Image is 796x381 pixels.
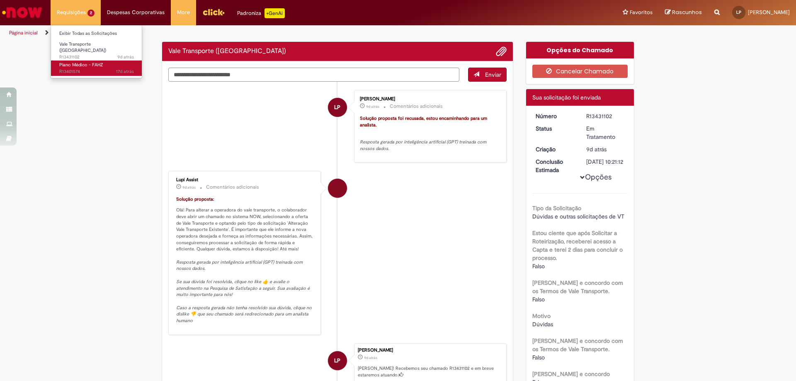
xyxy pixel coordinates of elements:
[51,61,142,76] a: Aberto R13401574 : Plano Médico - FAHZ
[532,320,553,328] span: Dúvidas
[532,94,601,101] span: Sua solicitação foi enviada
[59,62,103,68] span: Plano Médico - FAHZ
[51,25,142,78] ul: Requisições
[176,177,314,182] div: Lupi Assist
[177,8,190,17] span: More
[529,112,580,120] dt: Número
[117,54,134,60] span: 9d atrás
[265,8,285,18] p: +GenAi
[390,103,443,110] small: Comentários adicionais
[334,97,340,117] span: LP
[176,196,214,202] font: Solução proposta:
[176,259,313,324] em: Resposta gerada por inteligência artificial (GPT) treinada com nossos dados. Se sua dúvida foi re...
[748,9,790,16] span: [PERSON_NAME]
[586,146,607,153] span: 9d atrás
[360,97,498,102] div: [PERSON_NAME]
[328,98,347,117] div: Leonardo Mendes Pimenta
[496,46,507,57] button: Adicionar anexos
[168,68,459,82] textarea: Digite sua mensagem aqui...
[328,179,347,198] div: Lupi Assist
[51,29,142,38] a: Exibir Todas as Solicitações
[485,71,501,78] span: Enviar
[358,348,502,353] div: [PERSON_NAME]
[117,54,134,60] time: 20/08/2025 09:19:34
[358,365,502,378] p: [PERSON_NAME]! Recebemos seu chamado R13431102 e em breve estaremos atuando.
[182,185,196,190] time: 20/08/2025 09:19:39
[360,115,488,128] font: Solução proposta foi recusada, estou encaminhando para um analista.
[586,124,625,141] div: Em Tratamento
[532,279,623,295] b: [PERSON_NAME] e concordo com os Termos de Vale Transporte.
[586,145,625,153] div: 20/08/2025 09:19:32
[116,68,134,75] time: 12/08/2025 09:39:57
[586,146,607,153] time: 20/08/2025 09:19:32
[532,370,610,378] b: [PERSON_NAME] e concordo
[1,4,44,21] img: ServiceNow
[532,262,545,270] span: Falso
[532,354,545,361] span: Falso
[364,355,377,360] span: 9d atrás
[202,6,225,18] img: click_logo_yellow_360x200.png
[586,158,625,166] div: [DATE] 10:21:12
[168,48,286,55] h2: Vale Transporte (VT) Histórico de tíquete
[116,68,134,75] span: 17d atrás
[57,8,86,17] span: Requisições
[206,184,259,191] small: Comentários adicionais
[529,124,580,133] dt: Status
[532,229,623,262] b: Estou ciente que após Solicitar a Roteirização, receberei acesso a Capta e terei 2 dias para conc...
[532,204,581,212] b: Tipo da Solicitação
[532,65,628,78] button: Cancelar Chamado
[360,139,488,152] em: Resposta gerada por inteligência artificial (GPT) treinada com nossos dados.
[366,104,379,109] time: 20/08/2025 09:21:12
[529,145,580,153] dt: Criação
[51,40,142,58] a: Aberto R13431102 : Vale Transporte (VT)
[176,196,314,324] p: Olá! Para alterar a operadora do vale transporte, o colaborador deve abrir um chamado no sistema ...
[532,337,623,353] b: [PERSON_NAME] e concordo com os Termos de Vale Transporte.
[665,9,702,17] a: Rascunhos
[529,158,580,174] dt: Conclusão Estimada
[364,355,377,360] time: 20/08/2025 09:19:32
[87,10,95,17] span: 2
[59,54,134,61] span: R13431102
[526,42,634,58] div: Opções do Chamado
[334,351,340,371] span: LP
[736,10,741,15] span: LP
[237,8,285,18] div: Padroniza
[366,104,379,109] span: 9d atrás
[6,25,524,41] ul: Trilhas de página
[328,351,347,370] div: Leonardo Mendes Pimenta
[59,68,134,75] span: R13401574
[532,296,545,303] span: Falso
[532,213,624,220] span: Dúvidas e outras solicitações de VT
[532,312,551,320] b: Motivo
[630,8,653,17] span: Favoritos
[107,8,165,17] span: Despesas Corporativas
[586,112,625,120] div: R13431102
[672,8,702,16] span: Rascunhos
[59,41,106,54] span: Vale Transporte ([GEOGRAPHIC_DATA])
[468,68,507,82] button: Enviar
[182,185,196,190] span: 9d atrás
[9,29,38,36] a: Página inicial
